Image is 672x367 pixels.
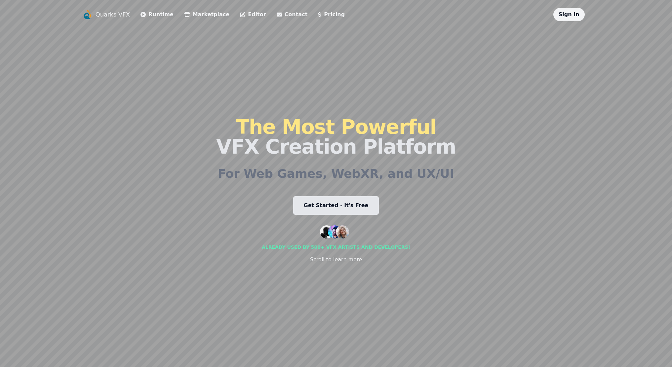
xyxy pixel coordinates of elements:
a: Sign In [559,11,579,18]
img: customer 1 [320,225,333,239]
a: Get Started - It's Free [293,196,379,215]
div: Already used by 500+ vfx artists and developers! [262,244,410,250]
a: Editor [240,11,266,18]
span: The Most Powerful [236,115,436,138]
img: customer 3 [336,225,349,239]
a: Runtime [140,11,174,18]
a: Contact [277,11,308,18]
a: Quarks VFX [96,10,130,19]
img: customer 2 [328,225,341,239]
h1: VFX Creation Platform [216,117,456,157]
h2: For Web Games, WebXR, and UX/UI [218,167,454,180]
a: Marketplace [184,11,229,18]
div: Scroll to learn more [310,256,362,264]
a: Pricing [318,11,345,18]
